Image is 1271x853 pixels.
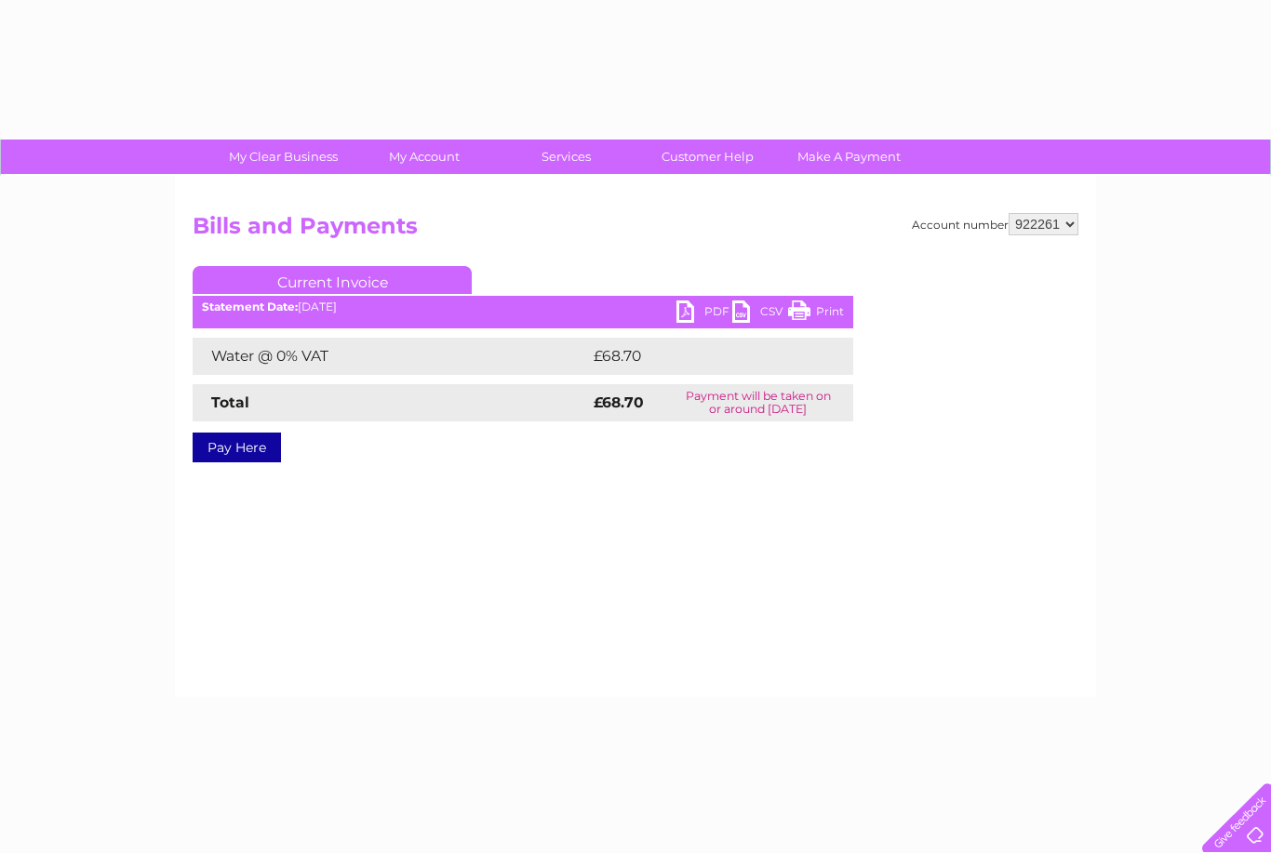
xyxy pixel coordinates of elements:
[193,300,853,313] div: [DATE]
[202,300,298,313] b: Statement Date:
[489,140,643,174] a: Services
[676,300,732,327] a: PDF
[788,300,844,327] a: Print
[193,433,281,462] a: Pay Here
[193,213,1078,248] h2: Bills and Payments
[772,140,926,174] a: Make A Payment
[589,338,816,375] td: £68.70
[912,213,1078,235] div: Account number
[211,393,249,411] strong: Total
[631,140,784,174] a: Customer Help
[732,300,788,327] a: CSV
[348,140,502,174] a: My Account
[207,140,360,174] a: My Clear Business
[193,338,589,375] td: Water @ 0% VAT
[662,384,853,421] td: Payment will be taken on or around [DATE]
[594,393,644,411] strong: £68.70
[193,266,472,294] a: Current Invoice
